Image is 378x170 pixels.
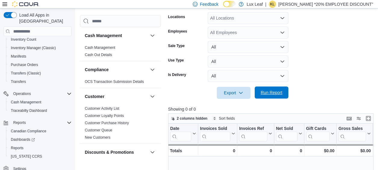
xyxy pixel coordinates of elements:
button: Customer [149,93,156,100]
span: Dashboards [11,137,35,142]
div: 0 [239,147,272,154]
span: Dashboards [8,136,72,143]
div: 0 [200,147,235,154]
a: Customer Queue [85,128,112,132]
div: Gift Cards [306,126,330,132]
span: Transfers [8,78,72,85]
a: Inventory Count [8,36,39,43]
button: Reports [11,119,28,126]
span: Reports [13,120,26,125]
button: Display options [355,115,362,122]
span: Manifests [8,53,72,60]
a: Manifests [8,53,29,60]
span: Inventory Manager (Classic) [11,46,56,50]
button: Customer [85,93,148,99]
button: Gift Cards [306,126,334,141]
button: Run Report [255,87,288,99]
button: Operations [11,90,33,97]
button: Compliance [85,67,148,73]
span: Sort fields [219,116,235,121]
span: Traceabilty Dashboard [11,108,47,113]
span: Feedback [200,1,218,7]
a: Reports [8,144,26,152]
span: Traceabilty Dashboard [8,107,72,114]
h3: Discounts & Promotions [85,149,134,155]
span: 2 columns hidden [177,116,207,121]
button: Inventory Count [6,35,74,44]
span: Purchase Orders [8,61,72,68]
span: Reports [11,119,72,126]
p: [PERSON_NAME] *20% EMPLOYEE DISCOUNT" [278,1,373,8]
span: Cash Management [8,99,72,106]
button: Date [170,126,196,141]
span: Washington CCRS [8,153,72,160]
span: Inventory Count [11,37,36,42]
button: Cash Management [85,33,148,39]
div: Invoices Sold [200,126,230,132]
div: Gross Sales [338,126,366,132]
a: [US_STATE] CCRS [8,153,45,160]
button: [US_STATE] CCRS [6,152,74,161]
input: Dark Mode [223,1,236,7]
button: Net Sold [276,126,302,141]
h3: Compliance [85,67,109,73]
span: Canadian Compliance [8,127,72,135]
a: Customer Loyalty Points [85,114,124,118]
button: Cash Management [6,98,74,106]
button: Reports [1,118,74,127]
h3: Cash Management [85,33,122,39]
div: Compliance [80,78,161,88]
button: Transfers [6,77,74,86]
div: Invoices Ref [239,126,267,132]
p: Lux Leaf [247,1,263,8]
button: Canadian Compliance [6,127,74,135]
div: 0 [276,147,302,154]
button: All [208,55,288,68]
button: Keyboard shortcuts [346,115,353,122]
span: Cash Out Details [85,52,112,57]
button: Open list of options [280,16,285,20]
a: Cash Management [8,99,44,106]
a: Cash Out Details [85,53,112,57]
span: Transfers (Classic) [8,70,72,77]
span: Inventory Manager (Classic) [8,44,72,52]
span: Canadian Compliance [11,129,46,134]
span: Transfers (Classic) [11,71,41,76]
div: Date [170,126,191,141]
span: [US_STATE] CCRS [11,154,42,159]
img: Cova [12,1,39,7]
a: OCS Transaction Submission Details [85,80,144,84]
div: Krista Lanz *20% EMPLOYEE DISCOUNT" [269,1,276,8]
div: Totals [170,147,196,154]
span: Customer Activity List [85,106,119,111]
a: New Customers [85,135,110,140]
a: Customer Purchase History [85,121,129,125]
span: Customer Purchase History [85,121,129,125]
span: Inventory Count [8,36,72,43]
button: Traceabilty Dashboard [6,106,74,115]
a: Transfers [8,78,28,85]
span: Run Report [261,90,282,96]
button: Purchase Orders [6,61,74,69]
label: Locations [168,14,185,19]
a: Traceabilty Dashboard [8,107,49,114]
a: Inventory Manager (Classic) [8,44,58,52]
p: | [265,1,266,8]
button: Open list of options [280,30,285,35]
span: Reports [11,146,23,150]
span: Cash Management [11,100,41,105]
div: Invoices Sold [200,126,230,141]
span: Load All Apps in [GEOGRAPHIC_DATA] [17,12,72,24]
span: Manifests [11,54,26,59]
button: Cash Management [149,32,156,39]
button: Manifests [6,52,74,61]
a: Purchase Orders [8,61,41,68]
h3: Customer [85,93,104,99]
div: Date [170,126,191,132]
button: Transfers (Classic) [6,69,74,77]
span: Operations [11,90,72,97]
